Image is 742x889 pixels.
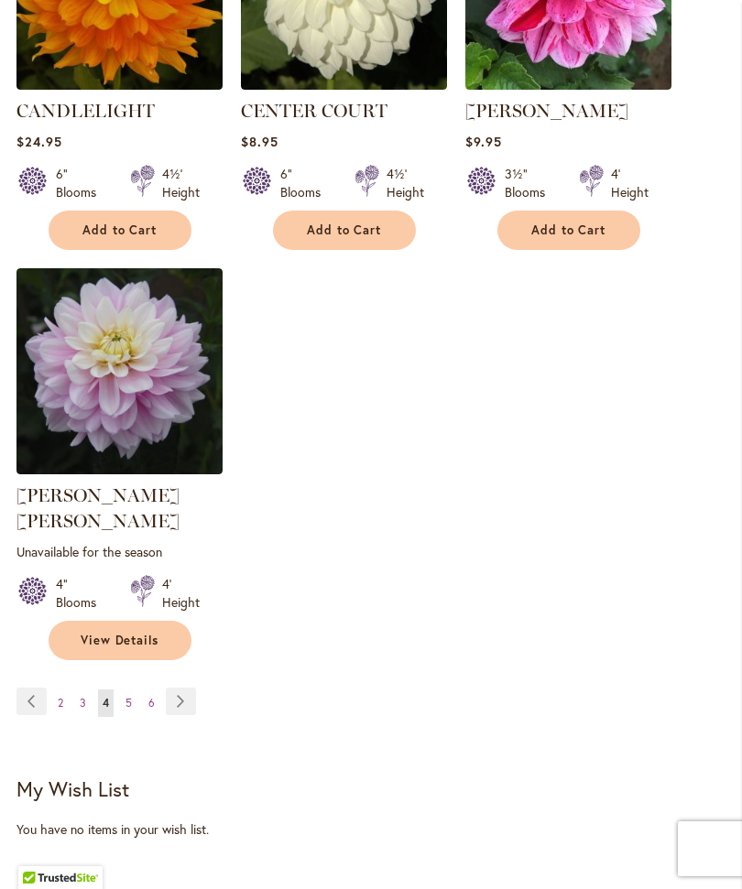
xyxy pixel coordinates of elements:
span: Add to Cart [82,222,158,238]
span: $24.95 [16,133,62,150]
span: Add to Cart [307,222,382,238]
div: You have no items in your wish list. [16,820,726,839]
span: $8.95 [241,133,278,150]
a: 6 [144,689,159,717]
span: $9.95 [465,133,502,150]
span: Add to Cart [531,222,606,238]
a: 2 [53,689,68,717]
a: CHA CHING [465,76,671,93]
div: 4' Height [611,165,649,201]
span: 5 [125,696,132,710]
div: 4" Blooms [56,575,108,612]
iframe: Launch Accessibility Center [14,824,65,875]
button: Add to Cart [497,211,640,250]
a: Charlotte Mae [16,461,223,478]
p: Unavailable for the season [16,543,223,560]
span: 6 [148,696,155,710]
div: 3½" Blooms [505,165,557,201]
span: 2 [58,696,63,710]
strong: My Wish List [16,775,129,802]
a: 5 [121,689,136,717]
div: 4' Height [162,575,200,612]
a: CENTER COURT [241,76,447,93]
a: CENTER COURT [241,100,387,122]
div: 6" Blooms [280,165,333,201]
img: Charlotte Mae [16,268,223,474]
div: 4½' Height [162,165,200,201]
a: View Details [49,621,191,660]
a: CANDLELIGHT [16,100,155,122]
a: CANDLELIGHT [16,76,223,93]
span: View Details [81,633,159,648]
button: Add to Cart [49,211,191,250]
a: [PERSON_NAME] [465,100,628,122]
span: 4 [103,696,109,710]
a: 3 [75,689,91,717]
button: Add to Cart [273,211,416,250]
a: [PERSON_NAME] [PERSON_NAME] [16,484,180,532]
div: 4½' Height [387,165,424,201]
span: 3 [80,696,86,710]
div: 6" Blooms [56,165,108,201]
